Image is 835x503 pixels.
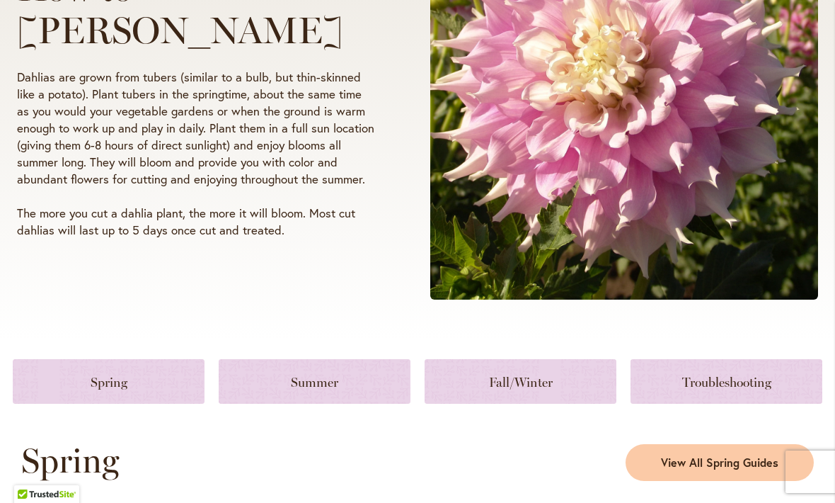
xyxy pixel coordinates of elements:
[626,444,814,481] a: View All Spring Guides
[17,69,376,188] p: Dahlias are grown from tubers (similar to a bulb, but thin-skinned like a potato). Plant tubers i...
[17,205,376,239] p: The more you cut a dahlia plant, the more it will bloom. Most cut dahlias will last up to 5 days ...
[21,441,409,480] h2: Spring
